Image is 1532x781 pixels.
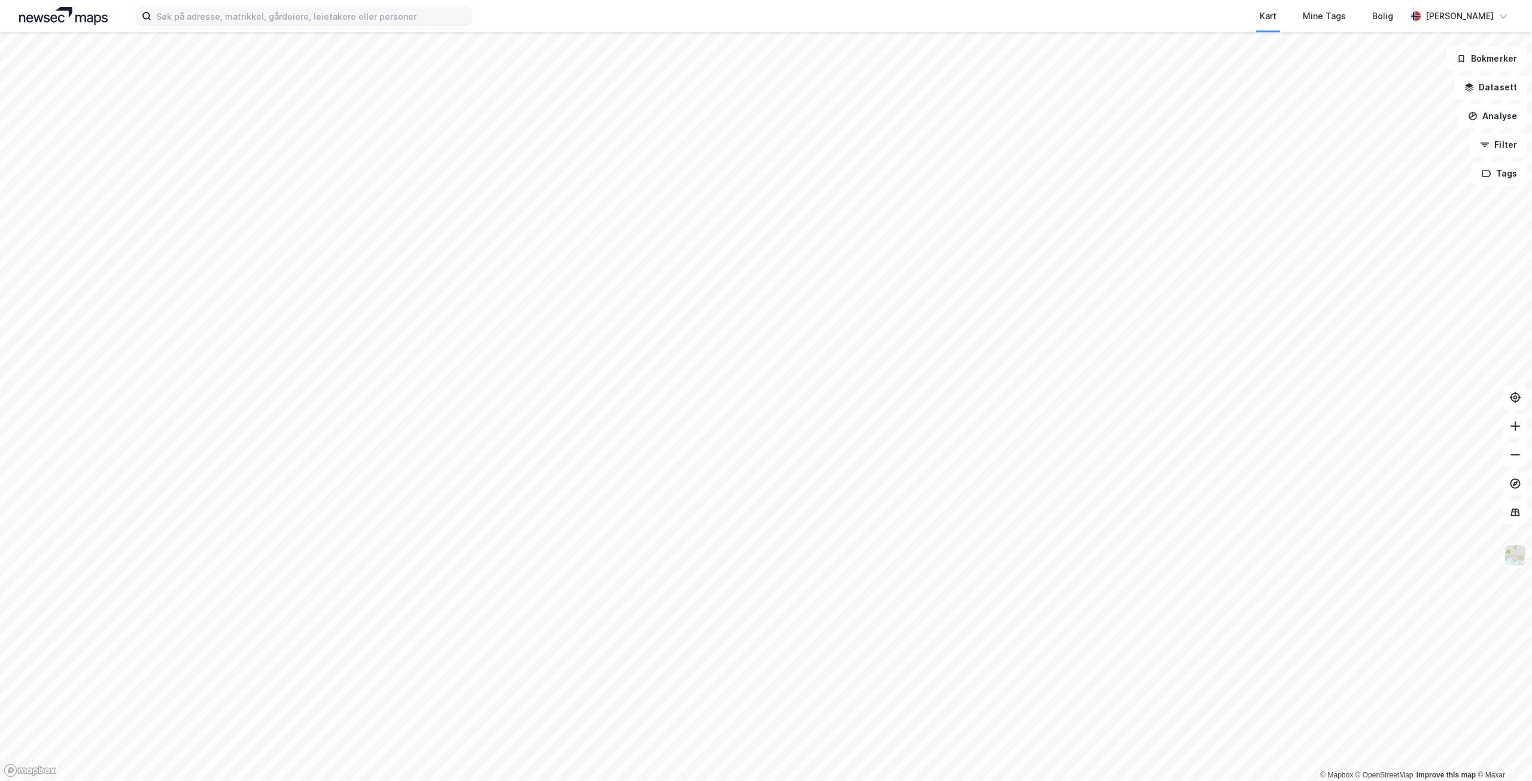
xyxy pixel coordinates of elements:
div: Kontrollprogram for chat [1472,724,1532,781]
iframe: Chat Widget [1472,724,1532,781]
div: [PERSON_NAME] [1425,9,1494,23]
div: Mine Tags [1303,9,1346,23]
img: logo.a4113a55bc3d86da70a041830d287a7e.svg [19,7,108,25]
div: Kart [1260,9,1276,23]
input: Søk på adresse, matrikkel, gårdeiere, leietakere eller personer [151,7,471,25]
div: Bolig [1372,9,1393,23]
